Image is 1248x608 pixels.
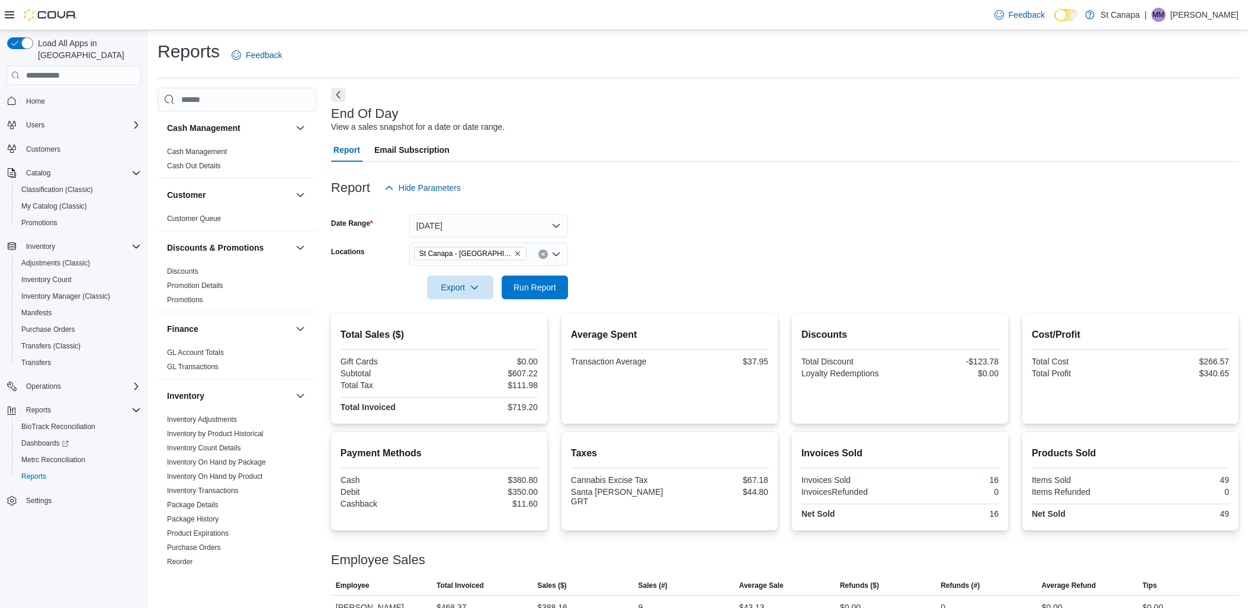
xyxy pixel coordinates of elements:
[167,242,291,254] button: Discounts & Promotions
[801,357,898,366] div: Total Discount
[293,188,307,202] button: Customer
[341,380,437,390] div: Total Tax
[341,402,396,412] strong: Total Invoiced
[2,92,146,109] button: Home
[341,446,538,460] h2: Payment Methods
[21,239,60,254] button: Inventory
[341,499,437,508] div: Cashback
[801,328,999,342] h2: Discounts
[167,281,223,290] span: Promotion Details
[167,558,193,566] a: Reorder
[167,515,219,523] a: Package History
[331,107,399,121] h3: End Of Day
[21,93,141,108] span: Home
[26,145,60,154] span: Customers
[167,162,221,170] a: Cash Out Details
[167,296,203,304] a: Promotions
[12,305,146,321] button: Manifests
[21,403,56,417] button: Reports
[341,475,437,485] div: Cash
[21,118,141,132] span: Users
[21,201,87,211] span: My Catalog (Classic)
[2,140,146,158] button: Customers
[26,120,44,130] span: Users
[414,247,527,260] span: St Canapa - Santa Teresa
[17,420,100,434] a: BioTrack Reconciliation
[12,288,146,305] button: Inventory Manager (Classic)
[167,295,203,305] span: Promotions
[167,472,262,481] span: Inventory On Hand by Product
[672,475,768,485] div: $67.18
[502,276,568,299] button: Run Report
[17,436,73,450] a: Dashboards
[158,412,317,588] div: Inventory
[21,455,85,465] span: Metrc Reconciliation
[941,581,980,590] span: Refunds (#)
[167,267,198,276] span: Discounts
[21,439,69,448] span: Dashboards
[167,323,198,335] h3: Finance
[167,390,291,402] button: Inventory
[167,215,221,223] a: Customer Queue
[17,339,141,353] span: Transfers (Classic)
[441,380,538,390] div: $111.98
[167,529,229,537] a: Product Expirations
[158,212,317,231] div: Customer
[167,148,227,156] a: Cash Management
[17,216,62,230] a: Promotions
[1132,487,1229,497] div: 0
[1032,475,1128,485] div: Items Sold
[293,389,307,403] button: Inventory
[17,306,56,320] a: Manifests
[21,185,93,194] span: Classification (Classic)
[158,145,317,178] div: Cash Management
[167,543,221,552] span: Purchase Orders
[167,500,219,510] span: Package Details
[801,475,898,485] div: Invoices Sold
[441,475,538,485] div: $380.80
[158,40,220,63] h1: Reports
[571,328,768,342] h2: Average Spent
[434,276,486,299] span: Export
[437,581,484,590] span: Total Invoiced
[17,469,51,484] a: Reports
[21,94,50,108] a: Home
[1009,9,1045,21] span: Feedback
[21,422,95,431] span: BioTrack Reconciliation
[167,529,229,538] span: Product Expirations
[26,168,50,178] span: Catalog
[21,472,46,481] span: Reports
[441,402,538,412] div: $719.20
[17,306,141,320] span: Manifests
[427,276,493,299] button: Export
[167,472,262,481] a: Inventory On Hand by Product
[21,142,65,156] a: Customers
[227,43,287,67] a: Feedback
[801,509,835,519] strong: Net Sold
[21,258,90,268] span: Adjustments (Classic)
[17,183,141,197] span: Classification (Classic)
[571,446,768,460] h2: Taxes
[21,493,141,508] span: Settings
[167,514,219,524] span: Package History
[801,487,898,497] div: InvoicesRefunded
[1132,357,1229,366] div: $266.57
[7,87,141,540] nav: Complex example
[17,339,85,353] a: Transfers (Classic)
[902,369,999,378] div: $0.00
[21,166,55,180] button: Catalog
[17,289,115,303] a: Inventory Manager (Classic)
[24,9,77,21] img: Cova
[538,249,548,259] button: Clear input
[293,121,307,135] button: Cash Management
[167,267,198,276] a: Discounts
[341,369,437,378] div: Subtotal
[331,247,365,257] label: Locations
[33,37,141,61] span: Load All Apps in [GEOGRAPHIC_DATA]
[672,357,768,366] div: $37.95
[341,487,437,497] div: Debit
[17,469,141,484] span: Reports
[26,382,61,391] span: Operations
[21,379,141,393] span: Operations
